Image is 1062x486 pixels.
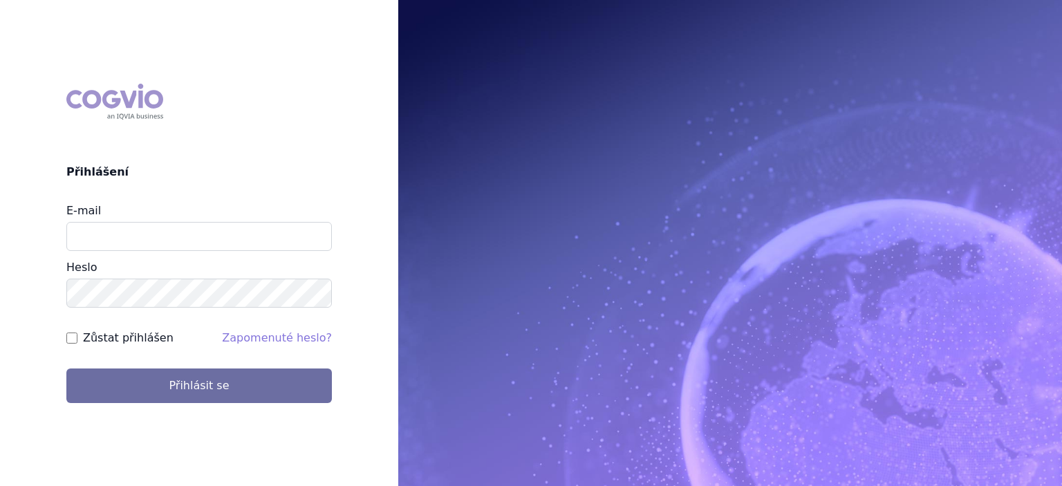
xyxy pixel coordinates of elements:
button: Přihlásit se [66,368,332,403]
h2: Přihlášení [66,164,332,180]
label: Heslo [66,261,97,274]
div: COGVIO [66,84,163,120]
label: Zůstat přihlášen [83,330,174,346]
a: Zapomenuté heslo? [222,331,332,344]
label: E-mail [66,204,101,217]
